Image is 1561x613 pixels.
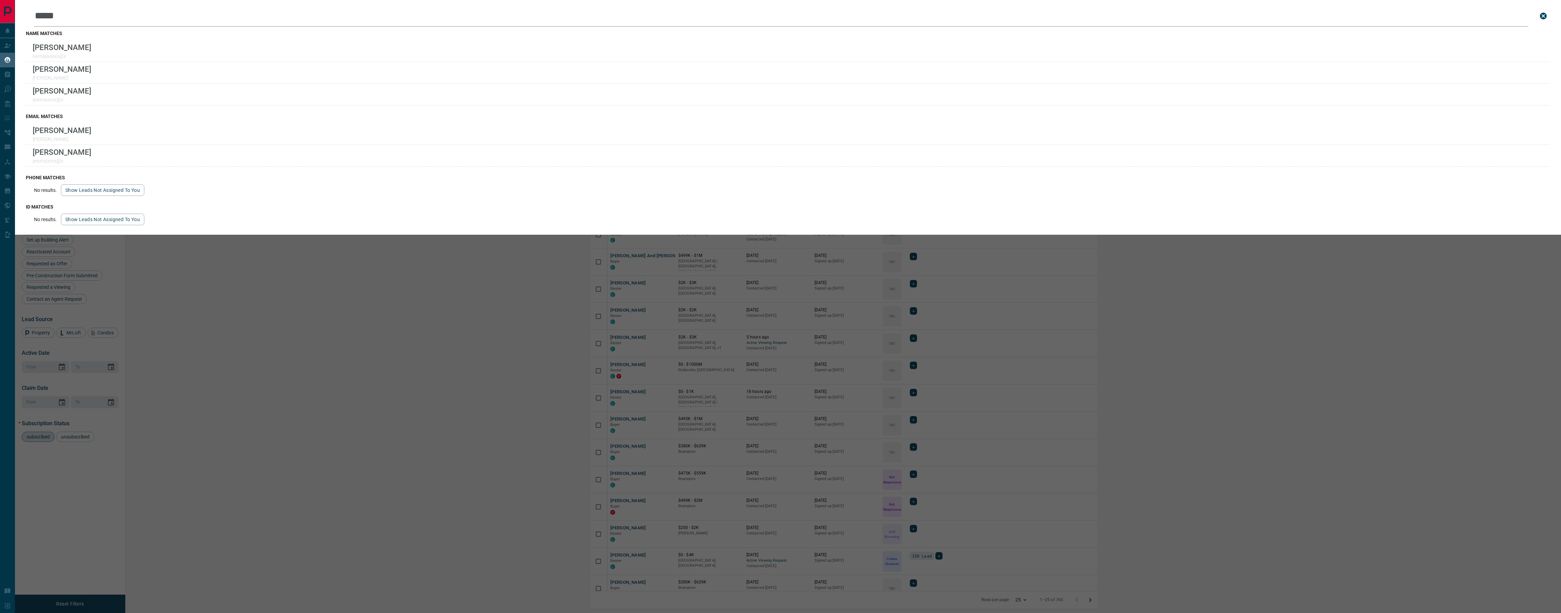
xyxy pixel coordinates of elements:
p: [PERSON_NAME] [33,65,91,73]
p: [PERSON_NAME] [33,136,91,142]
h3: email matches [26,114,1550,119]
p: No results. [34,217,57,222]
button: close search bar [1536,9,1550,23]
p: jesonsunxx@x [33,158,91,164]
p: No results. [34,187,57,193]
p: [PERSON_NAME] [33,126,91,135]
button: show leads not assigned to you [61,214,144,225]
p: jesonsunxx@x [33,97,91,102]
h3: id matches [26,204,1550,210]
p: [PERSON_NAME] [33,43,91,52]
p: [PERSON_NAME] [33,148,91,156]
p: [PERSON_NAME] [33,86,91,95]
h3: phone matches [26,175,1550,180]
p: kamaijasoxx@x [33,53,91,59]
p: [PERSON_NAME] [33,75,91,81]
button: show leads not assigned to you [61,184,144,196]
h3: name matches [26,31,1550,36]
